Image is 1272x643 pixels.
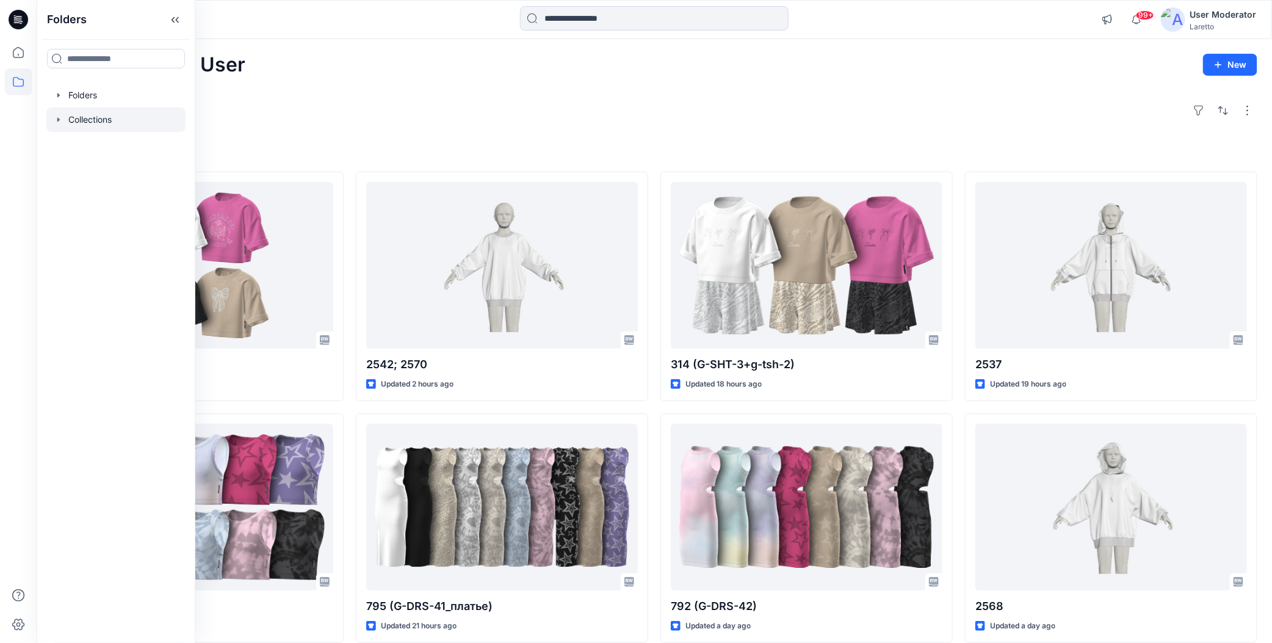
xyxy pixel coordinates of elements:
[381,620,457,633] p: Updated 21 hours ago
[975,598,1247,615] p: 2568
[366,182,638,349] a: 2542; 2570
[62,598,333,615] p: 720 (G-TOP-29 Топ)
[975,424,1247,591] a: 2568
[1190,7,1257,22] div: User Moderator
[975,356,1247,373] p: 2537
[1190,22,1257,31] div: Laretto
[990,620,1055,633] p: Updated a day ago
[990,378,1066,391] p: Updated 19 hours ago
[1136,10,1154,20] span: 99+
[62,356,333,373] p: 318 (G-TSH-2)
[62,182,333,349] a: 318 (G-TSH-2)
[62,424,333,591] a: 720 (G-TOP-29 Топ)
[51,145,1257,159] h4: Styles
[671,182,942,349] a: 314 (G-SHT-3+g-tsh-2)
[685,620,751,633] p: Updated a day ago
[1203,54,1257,76] button: New
[381,378,454,391] p: Updated 2 hours ago
[975,182,1247,349] a: 2537
[366,424,638,591] a: 795 (G-DRS-41_платье)
[671,598,942,615] p: 792 (G-DRS-42)
[1161,7,1185,32] img: avatar
[671,356,942,373] p: 314 (G-SHT-3+g-tsh-2)
[366,356,638,373] p: 2542; 2570
[366,598,638,615] p: 795 (G-DRS-41_платье)
[671,424,942,591] a: 792 (G-DRS-42)
[685,378,762,391] p: Updated 18 hours ago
